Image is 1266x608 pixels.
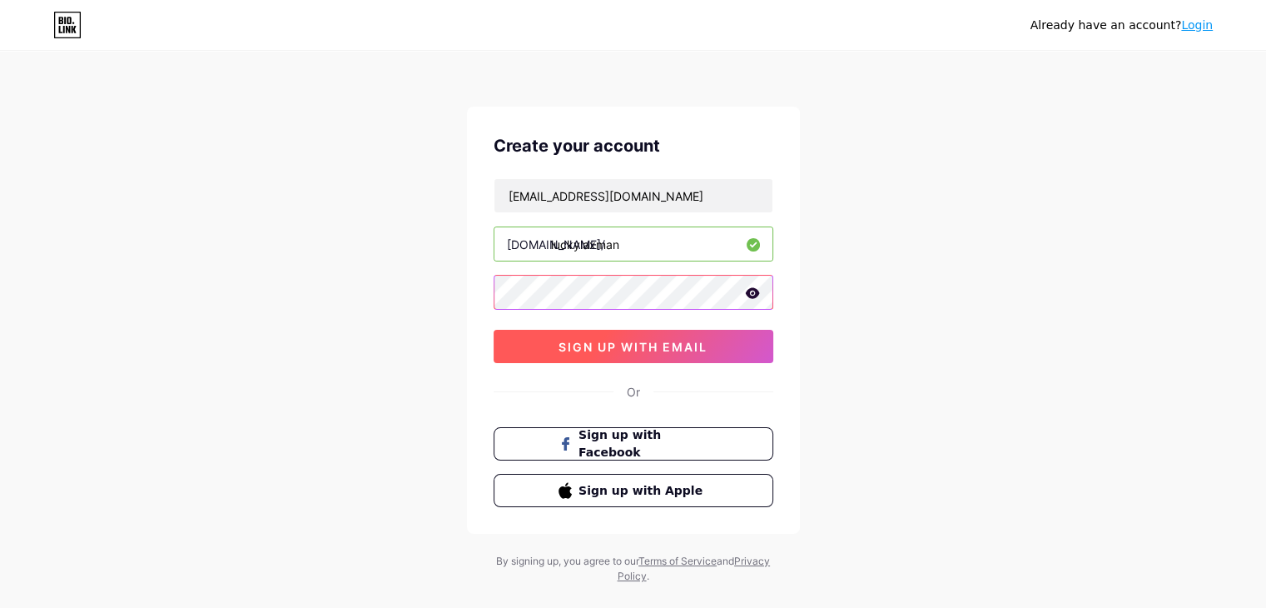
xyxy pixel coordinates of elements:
[494,427,773,461] button: Sign up with Facebook
[638,555,717,567] a: Terms of Service
[492,554,775,584] div: By signing up, you agree to our and .
[494,474,773,507] button: Sign up with Apple
[494,179,772,212] input: Email
[559,340,707,354] span: sign up with email
[578,482,707,500] span: Sign up with Apple
[494,330,773,363] button: sign up with email
[494,133,773,158] div: Create your account
[1181,18,1213,32] a: Login
[494,227,772,261] input: username
[627,383,640,401] div: Or
[578,426,707,461] span: Sign up with Facebook
[507,236,605,253] div: [DOMAIN_NAME]/
[1030,17,1213,34] div: Already have an account?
